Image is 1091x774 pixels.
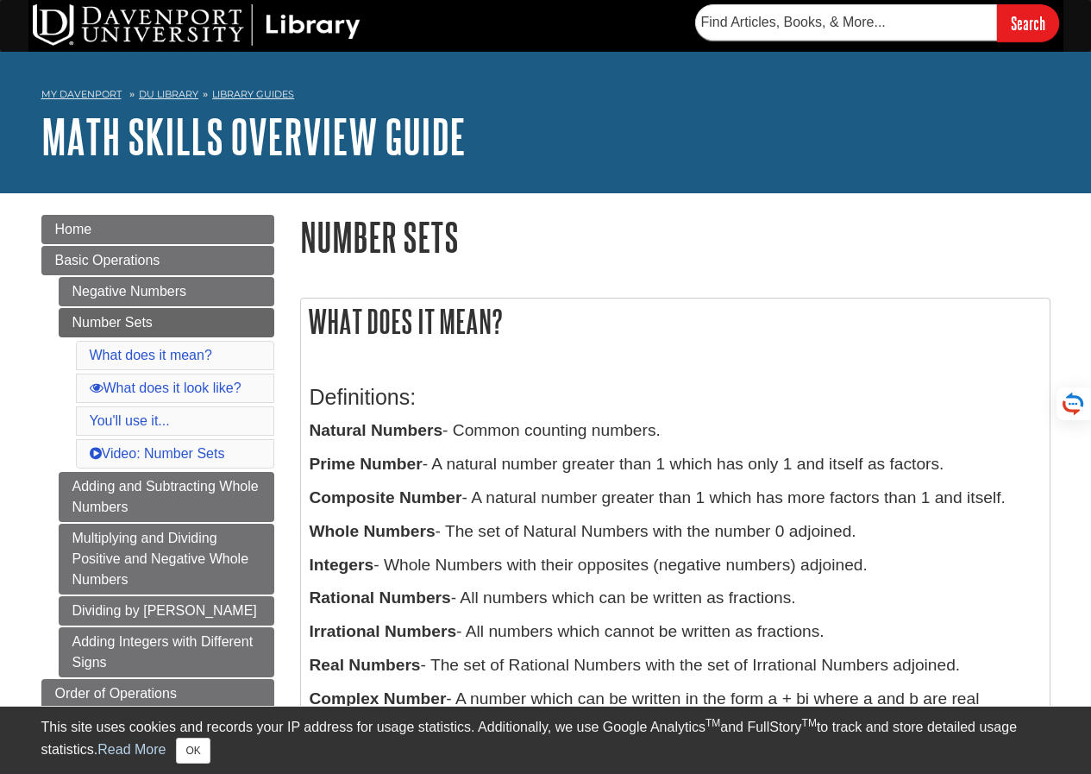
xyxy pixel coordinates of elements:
b: Rational Numbers [310,588,451,607]
p: - A natural number greater than 1 which has only 1 and itself as factors. [310,452,1041,477]
input: Find Articles, Books, & More... [695,4,997,41]
a: Negative Numbers [59,277,274,306]
h2: What does it mean? [301,299,1050,344]
a: What does it look like? [90,381,241,395]
span: Basic Operations [55,253,160,267]
p: - A number which can be written in the form a + bi where a and b are real numbers and i is the sq... [310,687,1041,737]
b: Integers [310,556,374,574]
b: Natural Numbers [310,421,443,439]
a: Adding and Subtracting Whole Numbers [59,472,274,522]
a: You'll use it... [90,413,170,428]
a: Adding Integers with Different Signs [59,627,274,677]
sup: TM [705,717,720,729]
span: Home [55,222,92,236]
a: Order of Operations [41,679,274,708]
p: - Common counting numbers. [310,418,1041,444]
a: Library Guides [212,88,294,100]
p: - All numbers which can be written as fractions. [310,586,1041,611]
p: - The set of Rational Numbers with the set of Irrational Numbers adjoined. [310,653,1041,678]
span: Order of Operations [55,686,177,701]
sup: TM [802,717,817,729]
a: Dividing by [PERSON_NAME] [59,596,274,626]
b: Composite Number [310,488,462,507]
a: Video: Number Sets [90,446,225,461]
p: - Whole Numbers with their opposites (negative numbers) adjoined. [310,553,1041,578]
h1: Number Sets [300,215,1050,259]
input: Search [997,4,1059,41]
img: DU Library [33,4,361,46]
p: - The set of Natural Numbers with the number 0 adjoined. [310,519,1041,544]
a: Home [41,215,274,244]
a: Number Sets [59,308,274,337]
p: - All numbers which cannot be written as fractions. [310,620,1041,645]
a: My Davenport [41,87,122,102]
b: Complex Number [310,689,447,708]
button: Close [176,738,210,764]
b: Real Numbers [310,656,421,674]
b: Prime Number [310,455,423,473]
a: Math Skills Overview Guide [41,110,466,163]
a: DU Library [139,88,198,100]
b: Irrational Numbers [310,622,457,640]
b: Whole Numbers [310,522,436,540]
a: Multiplying and Dividing Positive and Negative Whole Numbers [59,524,274,595]
a: Basic Operations [41,246,274,275]
p: - A natural number greater than 1 which has more factors than 1 and itself. [310,486,1041,511]
form: Searches DU Library's articles, books, and more [695,4,1059,41]
div: This site uses cookies and records your IP address for usage statistics. Additionally, we use Goo... [41,717,1050,764]
nav: breadcrumb [41,83,1050,110]
h3: Definitions: [310,385,1041,410]
a: Read More [97,742,166,757]
a: What does it mean? [90,348,212,362]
